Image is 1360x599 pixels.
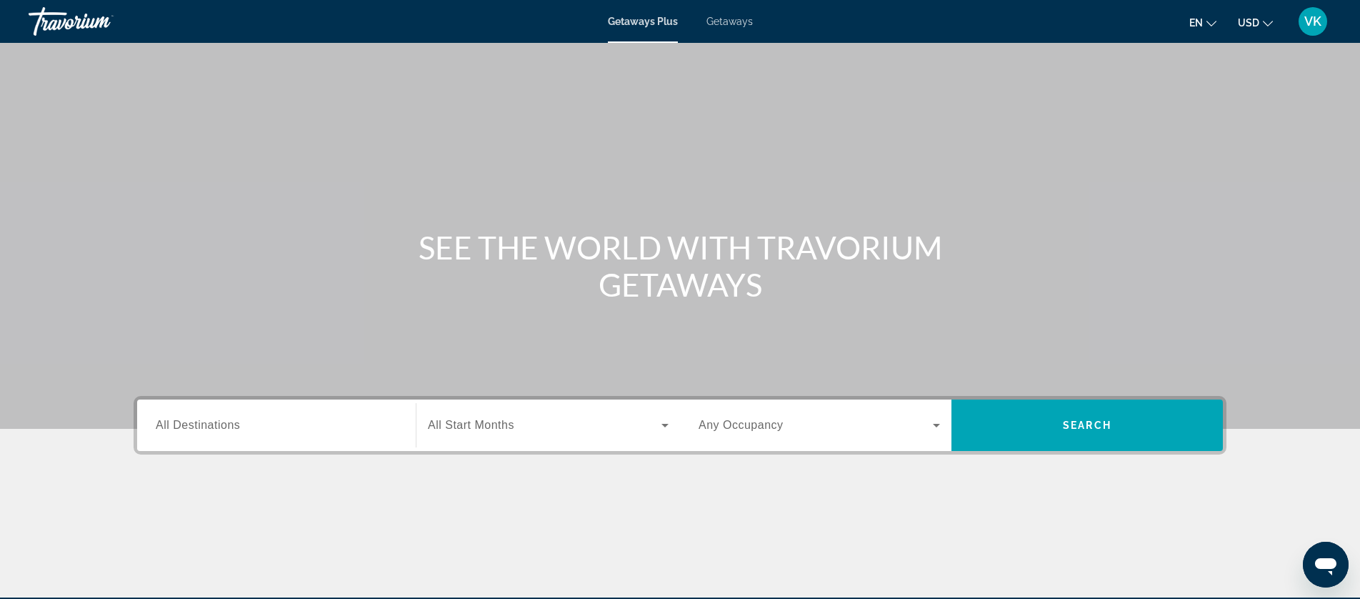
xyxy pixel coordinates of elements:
[156,419,240,431] span: All Destinations
[1303,542,1349,588] iframe: Button to launch messaging window
[1189,12,1216,33] button: Change language
[706,16,753,27] a: Getaways
[1189,17,1203,29] span: en
[951,400,1223,451] button: Search
[428,419,514,431] span: All Start Months
[1294,6,1331,36] button: User Menu
[608,16,678,27] a: Getaways Plus
[412,229,948,303] h1: SEE THE WORLD WITH TRAVORIUM GETAWAYS
[1304,14,1321,29] span: VK
[29,3,171,40] a: Travorium
[699,419,784,431] span: Any Occupancy
[1238,12,1273,33] button: Change currency
[137,400,1223,451] div: Search widget
[1063,420,1111,431] span: Search
[1238,17,1259,29] span: USD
